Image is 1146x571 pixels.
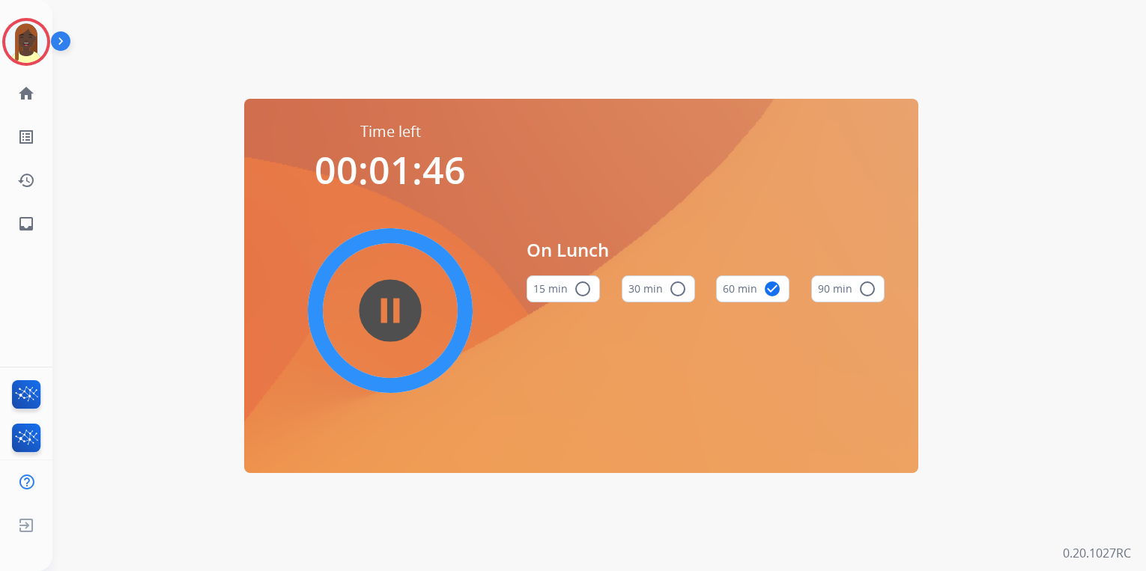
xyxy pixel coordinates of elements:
mat-icon: inbox [17,215,35,233]
span: On Lunch [527,236,885,263]
button: 60 min [716,275,789,302]
button: 15 min [527,275,600,302]
mat-icon: radio_button_unchecked [858,280,876,298]
span: 00:01:46 [315,144,466,195]
mat-icon: list_alt [17,128,35,146]
span: Time left [360,121,421,142]
mat-icon: check_circle [763,280,781,298]
mat-icon: radio_button_unchecked [574,280,592,298]
button: 30 min [622,275,695,302]
mat-icon: history [17,171,35,189]
button: 90 min [811,275,885,302]
p: 0.20.1027RC [1063,544,1131,562]
mat-icon: pause_circle_filled [381,302,399,320]
img: avatar [5,21,47,63]
mat-icon: home [17,85,35,103]
mat-icon: radio_button_unchecked [669,280,687,298]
